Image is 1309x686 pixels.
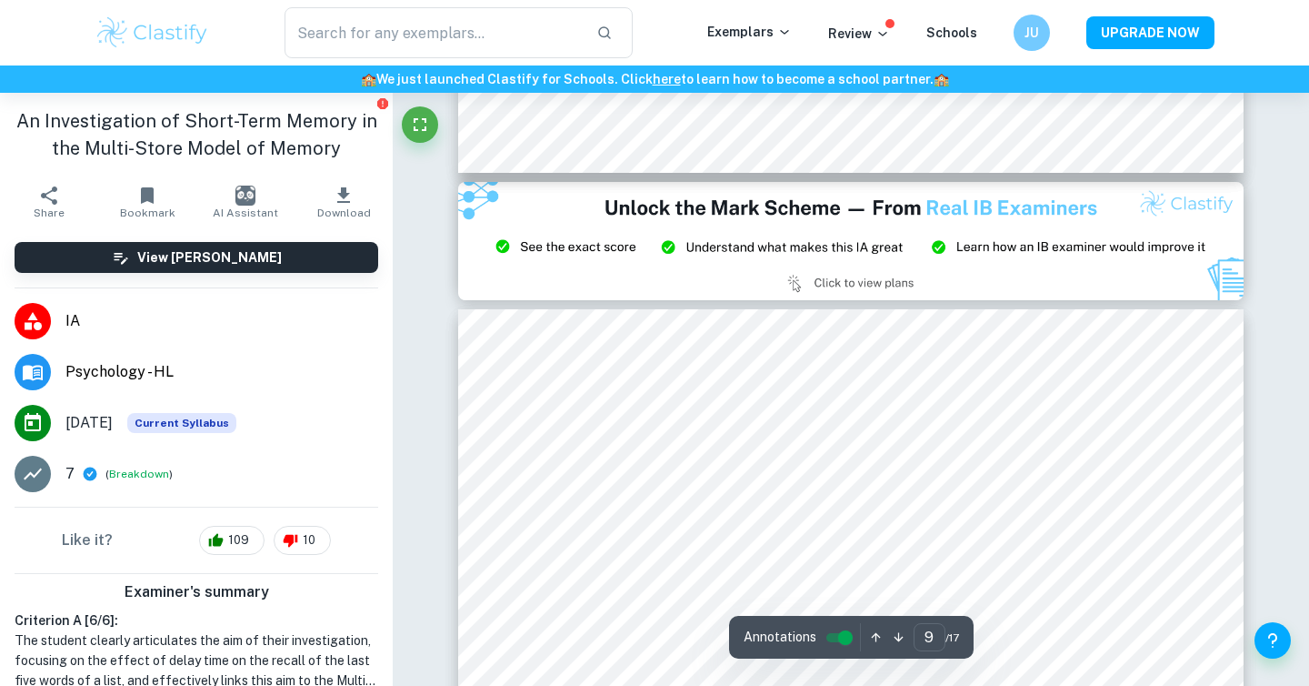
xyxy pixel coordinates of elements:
[127,413,236,433] span: Current Syllabus
[653,72,681,86] a: here
[926,25,977,40] a: Schools
[127,413,236,433] div: This exemplar is based on the current syllabus. Feel free to refer to it for inspiration/ideas wh...
[945,630,959,646] span: / 17
[1022,23,1043,43] h6: JU
[1014,15,1050,51] button: JU
[15,610,378,631] h6: Criterion A [ 6 / 6 ]:
[34,207,65,219] span: Share
[213,207,278,219] span: AI Assistant
[65,463,75,485] p: 7
[65,361,378,383] span: Psychology - HL
[7,581,385,603] h6: Examiner's summary
[828,24,890,44] p: Review
[95,15,210,51] img: Clastify logo
[744,628,816,647] span: Annotations
[120,207,175,219] span: Bookmark
[1086,16,1214,49] button: UPGRADE NOW
[65,412,113,434] span: [DATE]
[218,531,259,550] span: 109
[199,526,265,555] div: 109
[934,72,949,86] span: 🏫
[98,177,196,227] button: Bookmark
[1254,622,1291,659] button: Help and Feedback
[274,526,331,555] div: 10
[196,177,295,227] button: AI Assistant
[707,22,792,42] p: Exemplars
[15,107,378,162] h1: An Investigation of Short-Term Memory in the Multi-Store Model of Memory
[105,466,173,483] span: ( )
[295,177,393,227] button: Download
[109,466,169,482] button: Breakdown
[361,72,376,86] span: 🏫
[65,310,378,332] span: IA
[235,186,255,206] img: AI Assistant
[293,531,325,550] span: 10
[4,69,1305,89] h6: We just launched Clastify for Schools. Click to learn how to become a school partner.
[15,242,378,273] button: View [PERSON_NAME]
[137,247,282,267] h6: View [PERSON_NAME]
[458,182,1244,300] img: Ad
[62,530,113,551] h6: Like it?
[402,106,438,143] button: Fullscreen
[375,96,389,110] button: Report issue
[285,7,582,58] input: Search for any exemplars...
[317,207,371,219] span: Download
